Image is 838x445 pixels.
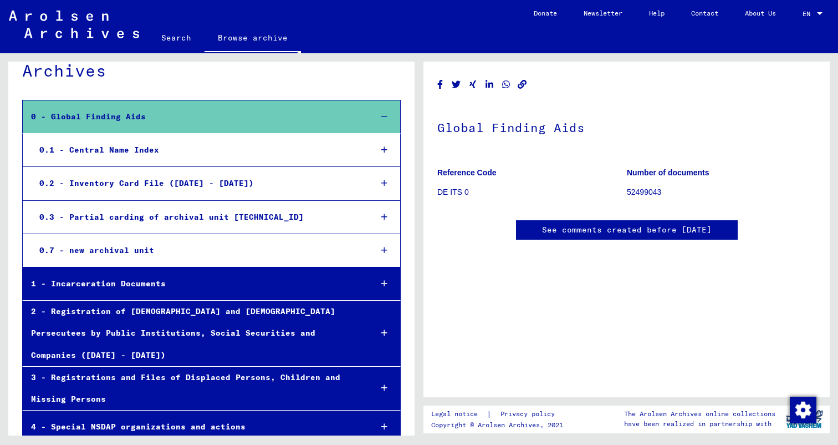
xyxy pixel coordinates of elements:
b: Number of documents [627,168,709,177]
div: 0.3 - Partial carding of archival unit [TECHNICAL_ID] [31,206,362,228]
p: The Arolsen Archives online collections [624,409,775,419]
p: have been realized in partnership with [624,419,775,429]
div: Change consent [789,396,816,423]
img: Arolsen_neg.svg [9,11,139,38]
img: Change consent [790,397,816,423]
button: Share on LinkedIn [484,78,495,92]
div: 0 - Global Finding Aids [23,106,362,128]
button: Share on Twitter [451,78,462,92]
button: Share on Facebook [435,78,446,92]
div: 0.1 - Central Name Index [31,139,362,161]
h1: Global Finding Aids [437,102,816,151]
a: Browse archive [205,24,301,53]
a: See comments created before [DATE] [542,224,712,236]
a: Privacy policy [492,408,568,420]
div: 3 - Registrations and Files of Displaced Persons, Children and Missing Persons [23,367,362,410]
div: 2 - Registration of [DEMOGRAPHIC_DATA] and [DEMOGRAPHIC_DATA] Persecutees by Public Institutions,... [23,301,362,366]
a: Search [148,24,205,51]
button: Copy link [517,78,528,92]
a: Legal notice [431,408,487,420]
button: Share on Xing [467,78,479,92]
img: yv_logo.png [784,405,825,433]
b: Reference Code [437,168,497,177]
p: 52499043 [627,186,816,198]
p: DE ITS 0 [437,186,626,198]
p: Copyright © Arolsen Archives, 2021 [431,420,568,430]
div: | [431,408,568,420]
div: 0.7 - new archival unit [31,240,362,261]
button: Share on WhatsApp [500,78,512,92]
div: 4 - Special NSDAP organizations and actions [23,416,362,438]
div: 0.2 - Inventory Card File ([DATE] - [DATE]) [31,173,362,194]
div: 1 - Incarceration Documents [23,273,362,295]
span: EN [803,10,815,18]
